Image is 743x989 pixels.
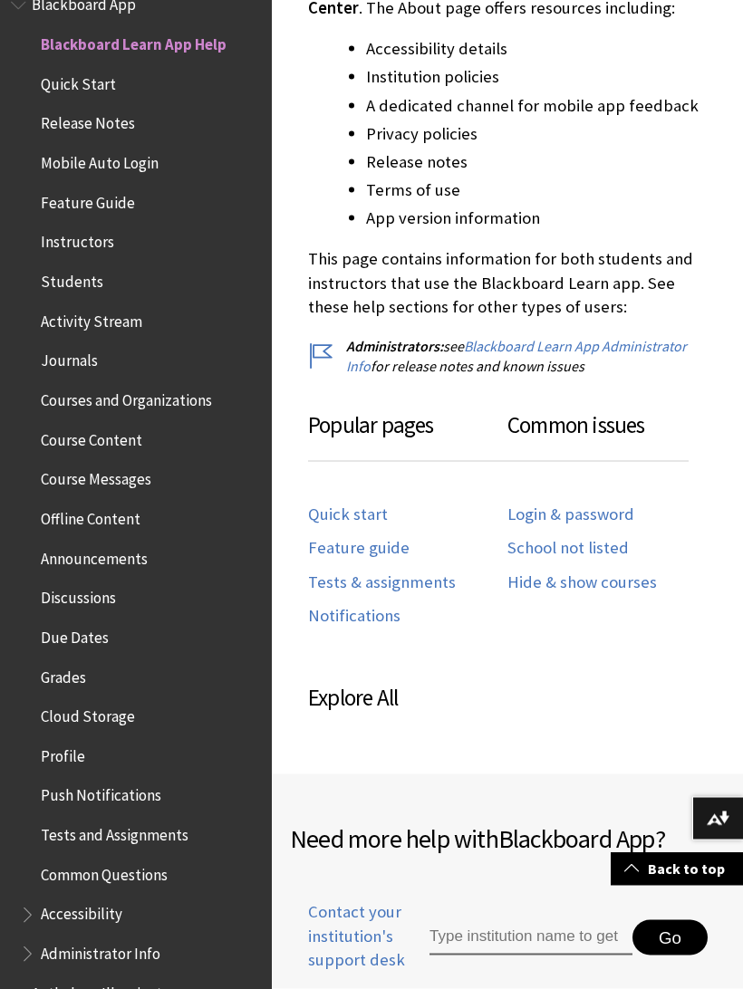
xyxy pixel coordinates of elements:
li: Institution policies [366,64,707,90]
span: Quick Start [41,70,116,94]
span: Feature Guide [41,188,135,213]
a: Quick start [308,504,388,525]
span: Common Questions [41,860,168,885]
span: Students [41,267,103,292]
li: A dedicated channel for mobile app feedback [366,93,707,119]
span: Discussions [41,583,116,608]
h2: Need more help with ? [290,820,725,858]
span: Tests and Assignments [41,821,188,845]
a: Blackboard Learn App Administrator Info [346,337,687,376]
li: Terms of use [366,178,707,203]
span: Grades [41,663,86,687]
li: Accessibility details [366,36,707,62]
a: Feature guide [308,538,410,559]
h3: Common issues [507,408,689,462]
span: Activity Stream [41,307,142,331]
button: Go [632,920,708,956]
p: see for release notes and known issues [308,336,707,377]
span: Administrator Info [41,939,160,964]
a: School not listed [507,538,629,559]
span: Push Notifications [41,782,161,806]
span: Release Notes [41,110,135,134]
a: Back to top [611,852,743,886]
h3: Explore All [308,681,707,715]
span: Blackboard App [498,822,655,855]
a: Tests & assignments [308,572,456,593]
span: Due Dates [41,623,109,648]
a: Login & password [507,504,634,525]
span: Instructors [41,228,114,253]
span: Blackboard Learn App Help [41,30,227,54]
span: Mobile Auto Login [41,149,159,173]
p: This page contains information for both students and instructors that use the Blackboard Learn ap... [308,247,707,319]
span: Courses and Organizations [41,386,212,410]
input: Type institution name to get support [429,920,632,956]
a: Notifications [308,606,400,627]
span: Course Messages [41,466,151,490]
span: Announcements [41,544,148,569]
span: Course Content [41,426,142,450]
span: Administrators: [346,337,443,355]
span: Profile [41,742,85,766]
span: Offline Content [41,504,140,529]
span: Cloud Storage [41,702,135,726]
span: Journals [41,347,98,371]
span: Contact your institution's support desk [290,900,428,972]
li: Privacy policies [366,121,707,147]
li: Release notes [366,149,707,175]
span: Accessibility [41,900,122,925]
h3: Popular pages [308,408,507,462]
li: App version information [366,206,707,231]
a: Hide & show courses [507,572,657,593]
